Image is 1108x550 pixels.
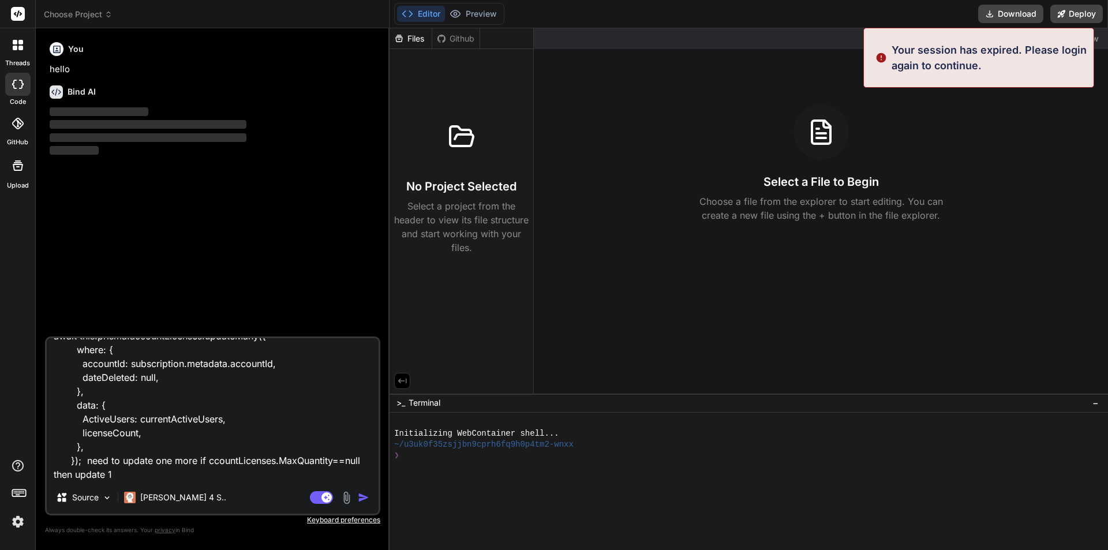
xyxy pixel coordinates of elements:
[7,137,28,147] label: GitHub
[763,174,879,190] h3: Select a File to Begin
[140,492,226,503] p: [PERSON_NAME] 4 S..
[72,492,99,503] p: Source
[406,178,516,194] h3: No Project Selected
[5,58,30,68] label: threads
[8,512,28,532] img: settings
[68,86,96,98] h6: Bind AI
[102,493,112,503] img: Pick Models
[445,6,501,22] button: Preview
[50,63,378,76] p: hello
[892,42,1087,73] p: Your session has expired. Please login again to continue.
[50,107,148,116] span: ‌
[10,97,26,107] label: code
[432,33,480,44] div: Github
[692,194,950,222] p: Choose a file from the explorer to start editing. You can create a new file using the + button in...
[396,397,405,409] span: >_
[155,526,175,533] span: privacy
[394,439,574,450] span: ~/u3uk0f35zsjjbn9cprh6fq9h0p4tm2-wnxx
[45,525,380,536] p: Always double-check its answers. Your in Bind
[390,33,432,44] div: Files
[394,199,529,255] p: Select a project from the header to view its file structure and start working with your files.
[394,450,400,461] span: ❯
[1050,5,1103,23] button: Deploy
[394,428,559,439] span: Initializing WebContainer shell...
[358,492,369,503] img: icon
[44,9,113,20] span: Choose Project
[875,42,887,73] img: alert
[978,5,1043,23] button: Download
[1092,397,1099,409] span: −
[50,120,246,129] span: ‌
[340,491,353,504] img: attachment
[68,43,84,55] h6: You
[45,515,380,525] p: Keyboard preferences
[124,492,136,503] img: Claude 4 Sonnet
[1090,394,1101,412] button: −
[409,397,440,409] span: Terminal
[397,6,445,22] button: Editor
[50,146,99,155] span: ‌
[47,338,379,481] textarea: await this.prisma.accountLicenses.updateMany({ where: { accountId: subscription.metadata.accountI...
[50,133,246,142] span: ‌
[7,181,29,190] label: Upload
